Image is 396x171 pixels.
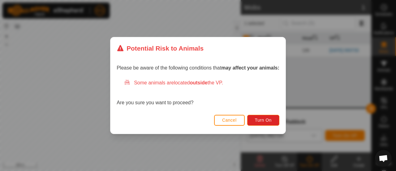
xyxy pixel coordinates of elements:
span: Cancel [222,118,237,123]
button: Cancel [214,115,245,126]
div: Potential Risk to Animals [117,43,204,53]
div: Open chat [375,150,392,167]
span: Turn On [255,118,272,123]
button: Turn On [247,115,279,126]
div: Some animals are [124,79,279,87]
strong: outside [190,80,208,85]
span: located the VP. [174,80,223,85]
span: Please be aware of the following conditions that [117,65,279,70]
div: Are you sure you want to proceed? [117,79,279,106]
strong: may affect your animals: [221,65,279,70]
